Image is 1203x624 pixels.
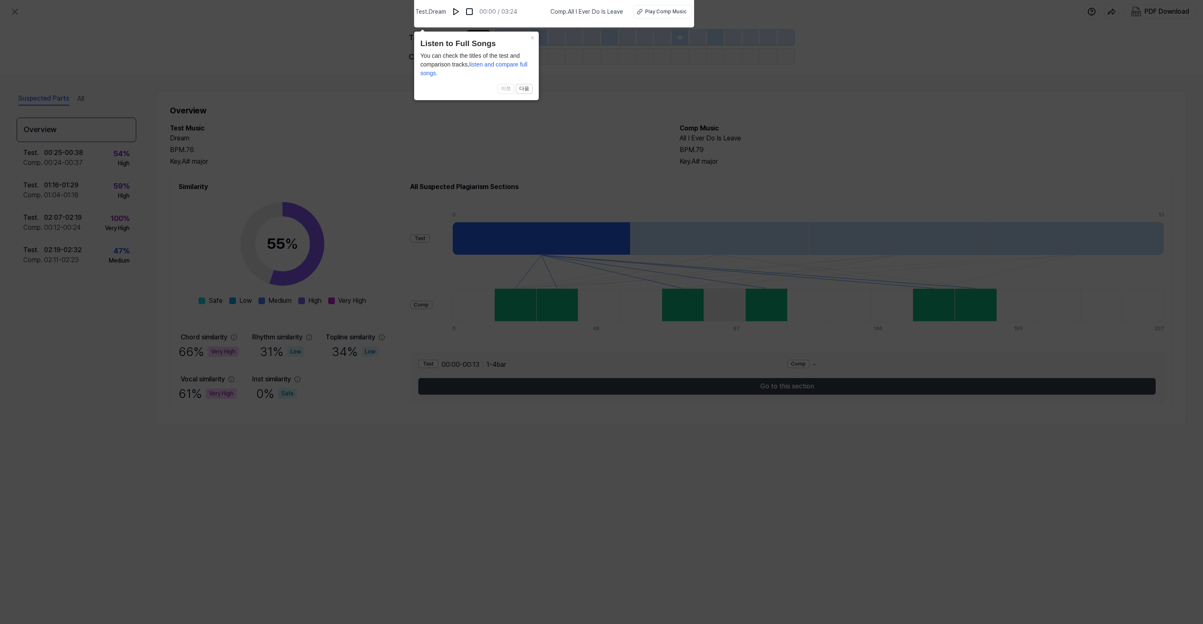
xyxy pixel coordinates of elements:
button: Close [525,32,539,43]
button: 다음 [516,84,533,94]
header: Listen to Full Songs [420,38,533,50]
img: stop [465,7,474,16]
span: Test . Dream [415,7,446,16]
img: play [452,7,460,16]
span: listen and compare full songs. [420,61,528,76]
div: 00:00 / 03:24 [479,7,517,16]
div: Play Comp Music [645,8,687,15]
button: Play Comp Music [633,5,692,18]
div: You can check the titles of the test and comparison tracks, [420,52,533,78]
span: Comp . All I Ever Do Is Leave [550,7,623,16]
